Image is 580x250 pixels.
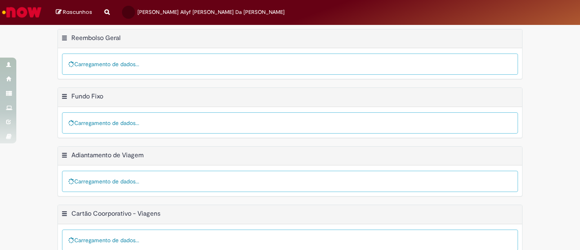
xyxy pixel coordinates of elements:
[1,4,43,20] img: ServiceNow
[56,9,92,16] a: Rascunhos
[71,151,144,159] h2: Adiantamento de Viagem
[61,151,68,162] button: Adiantamento de Viagem Menu de contexto
[71,34,121,42] h2: Reembolso Geral
[62,112,518,134] div: Carregamento de dados...
[63,8,92,16] span: Rascunhos
[137,9,285,16] span: [PERSON_NAME] Allyf [PERSON_NAME] Da [PERSON_NAME]
[62,54,518,75] div: Carregamento de dados...
[71,92,103,100] h2: Fundo Fixo
[62,171,518,192] div: Carregamento de dados...
[61,92,68,103] button: Fundo Fixo Menu de contexto
[71,210,160,218] h2: Cartão Coorporativo - Viagens
[61,210,68,220] button: Cartão Coorporativo - Viagens Menu de contexto
[61,34,68,45] button: Reembolso Geral Menu de contexto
